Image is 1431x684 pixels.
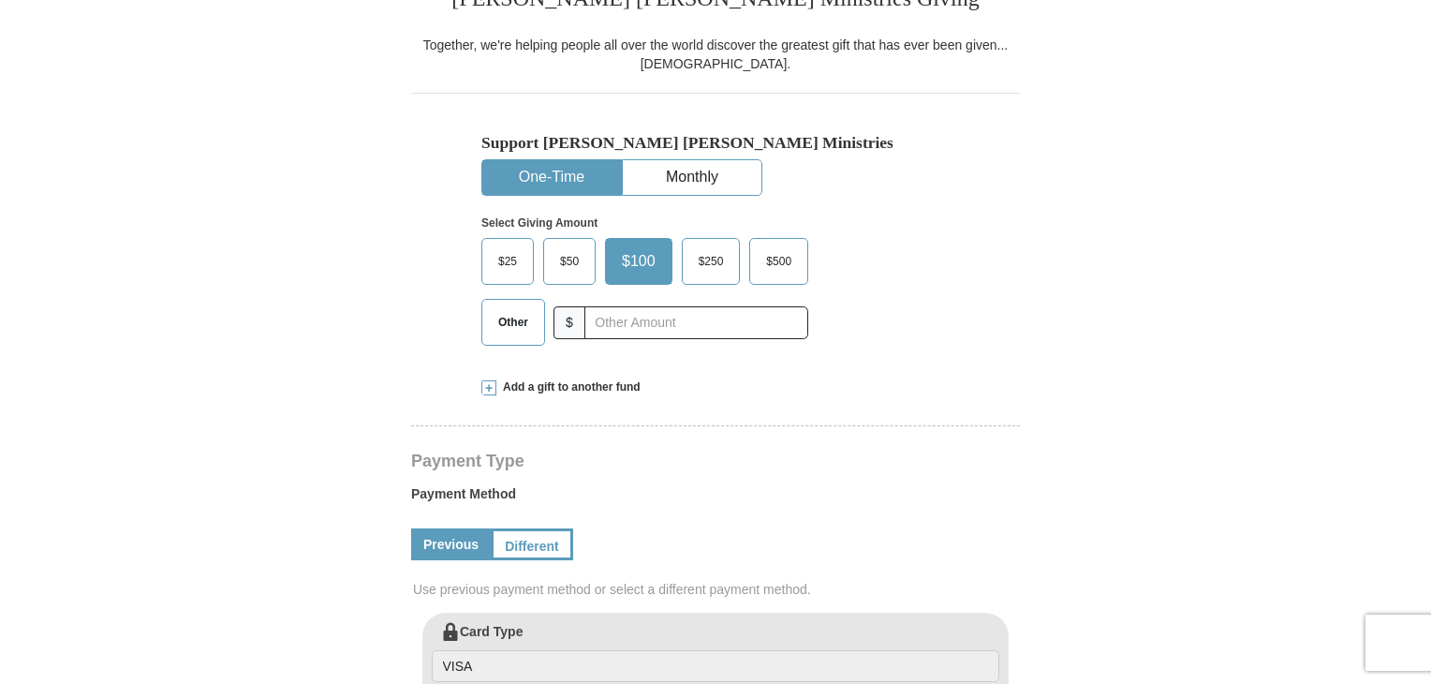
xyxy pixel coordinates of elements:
span: Use previous payment method or select a different payment method. [413,580,1022,599]
label: Card Type [432,622,999,682]
span: $500 [757,247,801,275]
strong: Select Giving Amount [481,216,597,230]
a: Different [491,528,573,560]
input: Card Type [432,650,999,682]
div: Together, we're helping people all over the world discover the greatest gift that has ever been g... [411,36,1020,73]
span: $250 [689,247,733,275]
button: One-Time [482,160,621,195]
span: $25 [489,247,526,275]
a: Previous [411,528,491,560]
span: $50 [551,247,588,275]
span: $100 [612,247,665,275]
h4: Payment Type [411,454,1020,468]
input: Other Amount [584,306,808,339]
span: Add a gift to another fund [496,379,641,395]
span: $ [553,306,585,339]
label: Payment Method [411,484,1020,513]
span: Other [489,308,538,336]
button: Monthly [623,160,761,195]
h5: Support [PERSON_NAME] [PERSON_NAME] Ministries [481,133,950,153]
